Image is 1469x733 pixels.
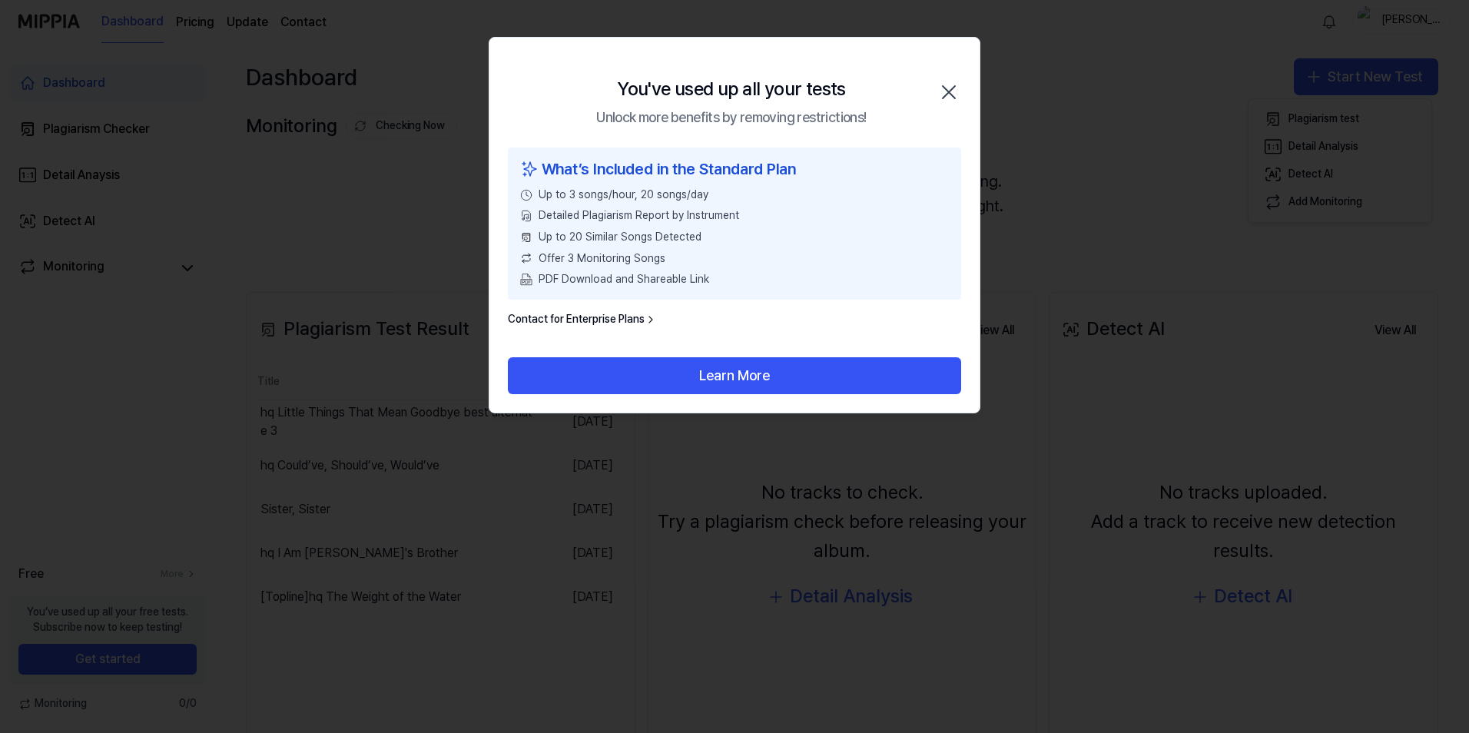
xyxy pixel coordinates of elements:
span: Up to 20 Similar Songs Detected [539,230,701,245]
a: Contact for Enterprise Plans [508,312,657,327]
img: sparkles icon [520,157,539,181]
span: Up to 3 songs/hour, 20 songs/day [539,187,708,203]
div: You've used up all your tests [617,75,846,104]
span: PDF Download and Shareable Link [539,272,709,287]
button: Learn More [508,357,961,394]
span: Offer 3 Monitoring Songs [539,251,665,267]
span: Detailed Plagiarism Report by Instrument [539,208,739,224]
div: Unlock more benefits by removing restrictions! [596,107,866,129]
img: PDF Download [520,274,532,286]
div: What’s Included in the Standard Plan [520,157,949,181]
